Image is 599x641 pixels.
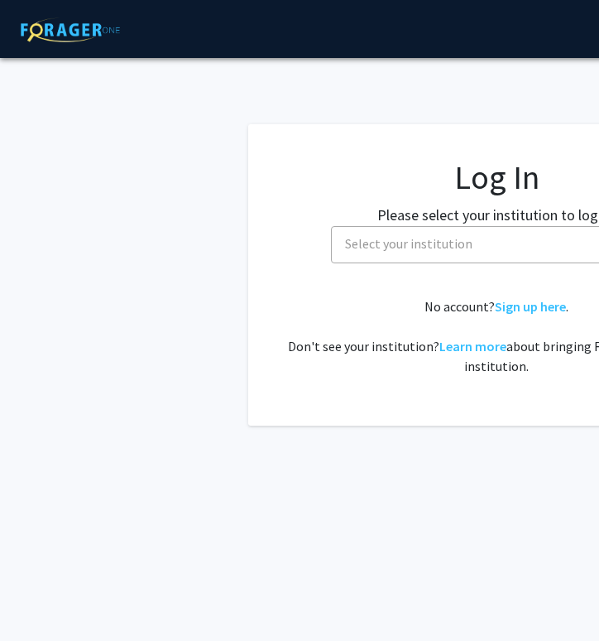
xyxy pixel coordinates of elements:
[495,298,566,315] a: Sign up here
[345,235,472,252] span: Select your institution
[12,17,128,42] img: ForagerOne Logo
[439,338,506,354] a: Learn more about bringing ForagerOne to your institution
[12,566,70,629] iframe: Chat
